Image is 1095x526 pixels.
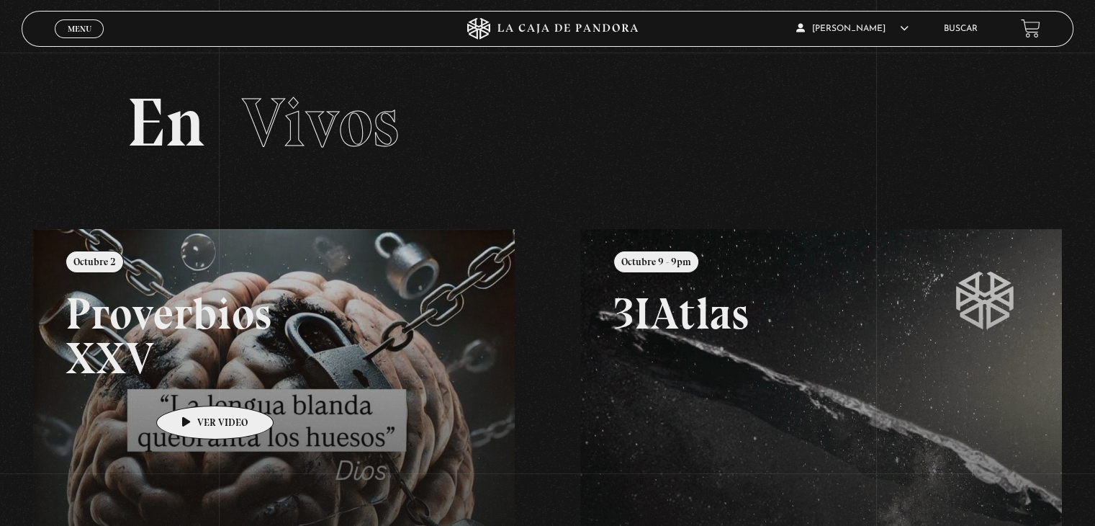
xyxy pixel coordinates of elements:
h2: En [127,89,968,157]
span: Cerrar [63,36,96,46]
span: Vivos [242,81,399,164]
span: Menu [68,24,91,33]
a: View your shopping cart [1021,19,1040,38]
a: Buscar [944,24,978,33]
span: [PERSON_NAME] [796,24,909,33]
